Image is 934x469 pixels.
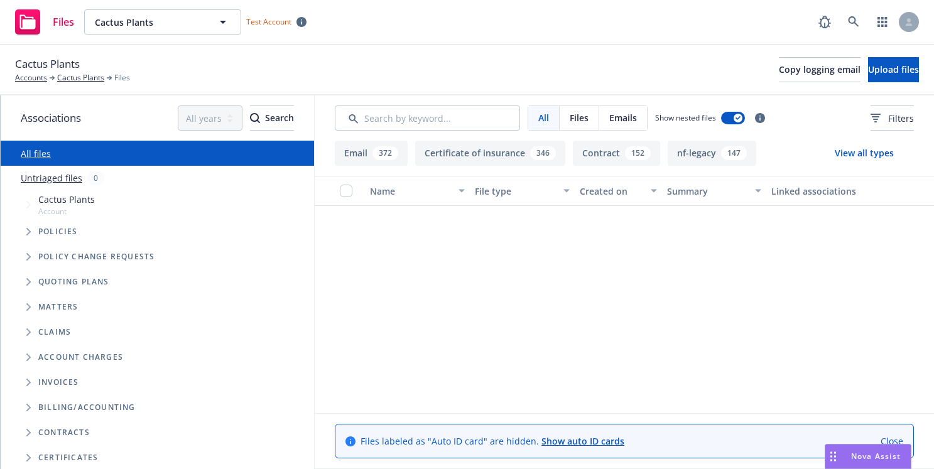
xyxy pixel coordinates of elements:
div: File type [475,185,556,198]
div: Search [250,106,294,130]
a: Search [841,9,866,35]
span: Policies [38,228,78,235]
button: File type [470,176,575,206]
button: Linked associations [766,176,871,206]
button: Certificate of insurance [415,141,565,166]
svg: Search [250,113,260,123]
span: Files [53,17,74,27]
a: Close [881,434,903,448]
span: All [538,111,549,124]
span: Test Account [241,15,312,28]
a: Switch app [870,9,895,35]
button: View all types [815,141,914,166]
button: Name [365,176,470,206]
span: Cactus Plants [38,193,95,206]
span: Files labeled as "Auto ID card" are hidden. [361,434,624,448]
span: Invoices [38,379,79,386]
button: Upload files [868,57,919,82]
div: 346 [530,146,556,160]
span: Copy logging email [779,63,861,75]
a: Show auto ID cards [541,435,624,447]
a: Accounts [15,72,47,84]
span: Quoting plans [38,278,109,286]
button: Contract [573,141,660,166]
input: Select all [340,185,352,197]
span: Show nested files [655,112,716,123]
span: Contracts [38,429,90,436]
span: Policy change requests [38,253,155,261]
span: Account charges [38,353,123,361]
div: Tree Example [1,190,314,395]
div: Summary [667,185,748,198]
span: Test Account [246,16,291,27]
span: Billing/Accounting [38,404,136,411]
button: Summary [662,176,767,206]
div: Drag to move [825,445,841,468]
input: Search by keyword... [335,105,520,131]
div: 0 [87,171,104,185]
span: Matters [38,303,78,311]
span: Cactus Plants [15,56,80,72]
span: Filters [871,112,914,125]
span: Filters [888,112,914,125]
button: Created on [575,176,662,206]
div: 147 [721,146,747,160]
a: Cactus Plants [57,72,104,84]
span: Claims [38,328,71,336]
span: Nova Assist [851,451,901,461]
span: Associations [21,110,81,126]
div: 372 [372,146,398,160]
button: Copy logging email [779,57,861,82]
div: Created on [580,185,643,198]
a: All files [21,148,51,159]
span: Certificates [38,454,98,461]
button: SearchSearch [250,105,294,131]
button: Filters [871,105,914,131]
a: Untriaged files [21,171,82,185]
span: Upload files [868,63,919,75]
span: Cactus Plants [95,16,204,29]
div: 152 [625,146,651,160]
div: Linked associations [771,185,866,198]
button: Nova Assist [825,444,911,469]
span: Account [38,206,95,217]
a: Report a Bug [812,9,837,35]
span: Emails [609,111,637,124]
span: Files [114,72,130,84]
button: Email [335,141,408,166]
span: Files [570,111,589,124]
button: Cactus Plants [84,9,241,35]
div: Name [370,185,451,198]
a: Files [10,4,79,40]
button: nf-legacy [668,141,756,166]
